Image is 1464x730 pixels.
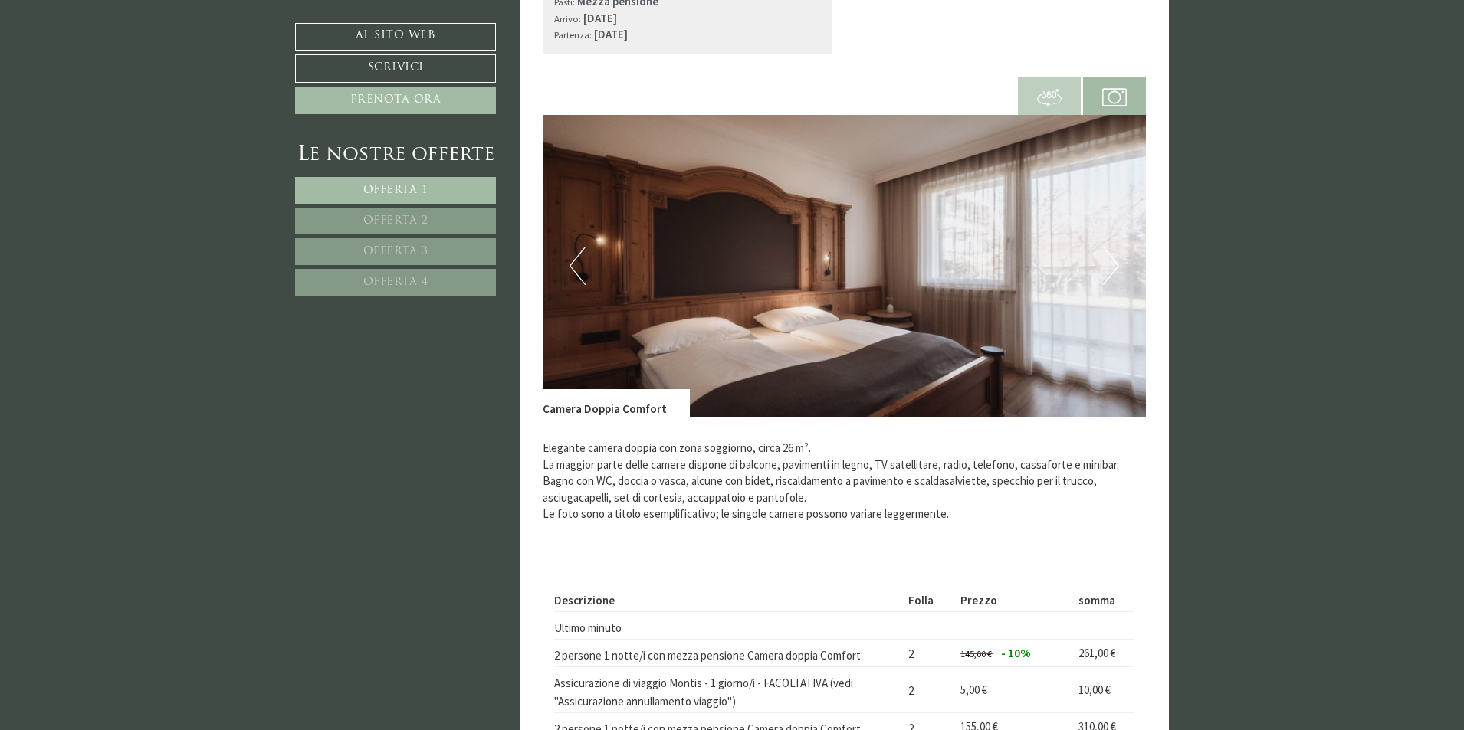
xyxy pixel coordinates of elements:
font: Camera Doppia Comfort [543,401,667,416]
font: 261,00 € [1078,645,1116,660]
img: immagine [543,115,1147,417]
font: Assicurazione di viaggio Montis - 1 giorno/i - FACOLTATIVA (vedi "Assicurazione annullamento viag... [554,676,853,709]
font: Inviare [528,411,581,422]
font: Elegante camera doppia con zona soggiorno, circa 26 m². [543,440,811,455]
font: Folla [908,593,934,607]
font: Descrizione [554,593,615,607]
font: Salve, come possiamo aiutarla? [23,56,169,70]
font: [DATE] [583,11,617,25]
a: Al sito web [295,23,496,51]
font: Offerta 2 [363,215,428,227]
img: 360-grad.svg [1037,85,1062,110]
font: 10,00 € [1078,682,1111,696]
img: camera.svg [1102,85,1127,110]
font: 13:13 [156,71,169,80]
font: Arrivo: [554,12,581,25]
a: Prenota ora [295,87,496,114]
font: Offerta 4 [363,277,428,288]
font: Prezzo [960,593,997,607]
font: [DATE] [594,27,628,41]
font: Le nostre offerte [297,145,494,165]
font: 2 persone 1 notte/i con mezza pensione Camera doppia Comfort [554,648,861,663]
font: 145,00 € [960,648,992,660]
font: Prenota ora [350,94,441,106]
font: Scrivici [368,62,424,74]
button: Prossimo [1103,247,1119,285]
button: Inviare [504,403,605,430]
font: 5,00 € [960,683,987,697]
font: 2 [908,683,914,698]
font: Giovedì [282,16,323,31]
button: Precedente [570,247,586,285]
a: Scrivici [295,54,496,82]
font: La maggior parte delle camere dispone di balcone, pavimenti in legno, TV satellitare, radio, tele... [543,457,1119,505]
font: Partenza: [554,28,592,41]
font: Offerta 1 [363,185,428,196]
font: 2 [908,647,914,661]
font: - 10% [1001,646,1031,660]
font: Le foto sono a titolo esemplificativo; le singole camere possono variare leggermente. [543,506,949,521]
font: Offerta 3 [363,246,428,257]
font: Montis – Active Nature Spa [23,44,114,54]
font: Al sito web [356,30,436,41]
font: somma [1078,593,1115,607]
font: Ultimo minuto [554,620,622,635]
